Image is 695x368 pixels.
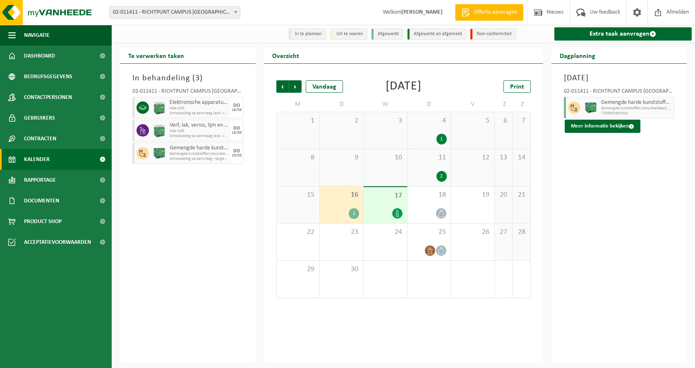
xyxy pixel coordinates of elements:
[233,103,240,108] div: DO
[565,120,640,133] button: Meer informatie bekijken
[24,149,50,170] span: Kalender
[324,228,359,237] span: 23
[110,7,240,18] span: 02-011411 - RICHTPUNT CAMPUS EEKLO - EEKLO
[368,228,403,237] span: 24
[24,170,56,190] span: Rapportage
[264,47,307,63] h2: Overzicht
[281,153,316,162] span: 8
[281,265,316,274] span: 29
[170,111,229,116] span: Omwisseling op aanvraag (excl. voorrijkost)
[289,80,302,93] span: Volgende
[455,116,491,125] span: 5
[495,97,513,112] td: Z
[170,156,229,161] span: Omwisseling op aanvraag - op geplande route (incl. verwerking)
[153,101,165,115] img: PB-HB-1400-HPE-GN-11
[24,66,72,87] span: Bedrijfsgegevens
[472,8,519,17] span: Offerte aanvragen
[436,171,447,182] div: 2
[517,153,526,162] span: 14
[601,99,672,106] span: Gemengde harde kunststoffen (PE, PP en PVC), recycleerbaar (industrieel)
[499,153,508,162] span: 13
[412,228,447,237] span: 25
[330,29,367,40] li: Uit te voeren
[551,47,604,63] h2: Dagplanning
[455,4,523,21] a: Offerte aanvragen
[499,228,508,237] span: 27
[564,72,675,84] h3: [DATE]
[364,97,407,112] td: W
[324,153,359,162] span: 9
[233,149,240,154] div: DO
[517,116,526,125] span: 7
[232,131,242,135] div: 18/09
[170,145,229,152] span: Gemengde harde kunststoffen (PE, PP en PVC), recycleerbaar (industrieel)
[564,89,675,97] div: 02-011411 - RICHTPUNT CAMPUS [GEOGRAPHIC_DATA] - [GEOGRAPHIC_DATA]
[233,126,240,131] div: DO
[306,80,343,93] div: Vandaag
[451,97,495,112] td: V
[281,190,316,200] span: 15
[24,25,50,46] span: Navigatie
[368,153,403,162] span: 10
[170,152,229,156] span: Gemengde kunststoffen (recycleerbaar), inclusief PVC
[499,190,508,200] span: 20
[368,191,403,200] span: 17
[349,208,359,219] div: 1
[510,84,524,90] span: Print
[281,116,316,125] span: 1
[517,228,526,237] span: 28
[24,108,55,128] span: Gebruikers
[120,47,192,63] h2: Te verwerken taken
[386,80,422,93] div: [DATE]
[170,129,229,134] span: KGA Colli
[109,6,240,19] span: 02-011411 - RICHTPUNT CAMPUS EEKLO - EEKLO
[401,9,443,15] strong: [PERSON_NAME]
[170,122,229,129] span: Verf, lak, vernis, lijm en inkt, industrieel in kleinverpakking
[601,106,672,111] span: Gemengde kunststoffen (recycleerbaar), inclusief PVC
[554,27,692,41] a: Extra taak aanvragen
[585,101,597,114] img: PB-HB-1400-HPE-GN-01
[153,147,165,159] img: PB-HB-1400-HPE-GN-01
[276,80,289,93] span: Vorige
[455,190,491,200] span: 19
[281,228,316,237] span: 22
[132,89,243,97] div: 02-011411 - RICHTPUNT CAMPUS [GEOGRAPHIC_DATA] - [GEOGRAPHIC_DATA]
[24,190,59,211] span: Documenten
[436,134,447,144] div: 1
[499,116,508,125] span: 6
[368,116,403,125] span: 3
[412,190,447,200] span: 18
[513,97,530,112] td: Z
[412,153,447,162] span: 11
[324,116,359,125] span: 2
[24,232,91,253] span: Acceptatievoorwaarden
[232,108,242,112] div: 18/09
[407,97,451,112] td: D
[324,265,359,274] span: 30
[170,134,229,139] span: Omwisseling op aanvraag (excl. voorrijkost)
[153,124,165,137] img: PB-HB-1400-HPE-GN-11
[517,190,526,200] span: 21
[324,190,359,200] span: 16
[24,87,72,108] span: Contactpersonen
[503,80,531,93] a: Print
[412,116,447,125] span: 4
[455,153,491,162] span: 12
[24,128,56,149] span: Contracten
[470,29,516,40] li: Non-conformiteit
[132,72,243,84] h3: In behandeling ( )
[371,29,403,40] li: Afgewerkt
[320,97,364,112] td: D
[170,99,229,106] span: Elektronische apparatuur - niet-beeldbuishoudend (OVE) en beeldbuishoudend (TVM)
[289,29,326,40] li: In te plannen
[24,46,55,66] span: Dashboard
[232,154,242,158] div: 18/09
[24,211,62,232] span: Product Shop
[407,29,466,40] li: Afgewerkt en afgemeld
[195,74,200,82] span: 3
[601,111,672,116] span: T250002643341
[170,106,229,111] span: KGA Colli
[276,97,320,112] td: M
[455,228,491,237] span: 26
